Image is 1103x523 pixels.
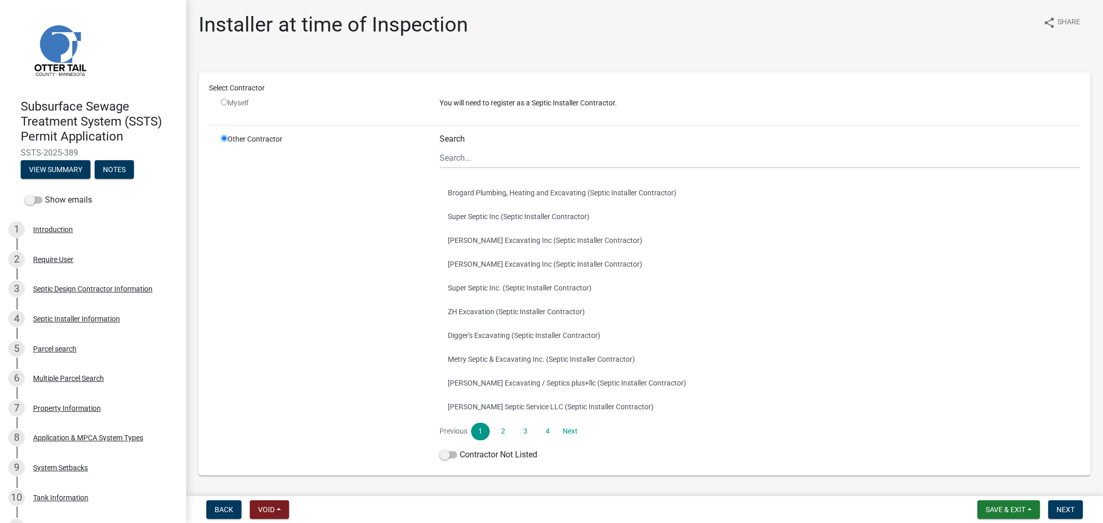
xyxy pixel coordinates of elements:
[440,395,1080,419] button: [PERSON_NAME] Septic Service LLC (Septic Installer Contractor)
[440,98,1080,109] p: You will need to register as a Septic Installer Contractor.
[516,423,535,440] a: 3
[21,160,90,179] button: View Summary
[1048,500,1083,519] button: Next
[538,423,557,440] a: 4
[33,256,73,263] div: Require User
[440,135,465,143] label: Search
[440,181,1080,205] button: Brogard Plumbing, Heating and Excavating (Septic Installer Contractor)
[95,166,134,175] wm-modal-confirm: Notes
[8,221,25,238] div: 1
[201,83,1088,94] div: Select Contractor
[8,370,25,387] div: 6
[440,371,1080,395] button: [PERSON_NAME] Excavating / Septics plus+llc (Septic Installer Contractor)
[33,405,101,412] div: Property Information
[471,423,490,440] a: 1
[215,505,233,514] span: Back
[8,251,25,268] div: 2
[8,459,25,476] div: 9
[206,500,241,519] button: Back
[8,341,25,357] div: 5
[493,423,512,440] a: 2
[33,434,143,441] div: Application & MPCA System Types
[21,166,90,175] wm-modal-confirm: Summary
[25,194,92,206] label: Show emails
[561,423,580,440] a: Next
[213,134,432,465] div: Other Contractor
[440,147,1080,168] input: Search...
[1043,17,1055,29] i: share
[33,226,73,233] div: Introduction
[440,347,1080,371] button: Metry Septic & Excavating Inc. (Septic Installer Contractor)
[440,300,1080,324] button: ZH Excavation (Septic Installer Contractor)
[440,252,1080,276] button: [PERSON_NAME] Excavating Inc (Septic Installer Contractor)
[440,228,1080,252] button: [PERSON_NAME] Excavating Inc (Septic Installer Contractor)
[440,423,1080,440] nav: Page navigation
[21,99,178,144] h4: Subsurface Sewage Treatment System (SSTS) Permit Application
[33,315,120,322] div: Septic Installer Information
[8,489,25,506] div: 10
[986,505,1025,514] span: Save & Exit
[21,11,98,88] img: Otter Tail County, Minnesota
[258,505,275,514] span: Void
[440,276,1080,300] button: Super Septic Inc. (Septic Installer Contractor)
[1057,17,1080,29] span: Share
[33,464,88,471] div: System Setbacks
[95,160,134,179] button: Notes
[33,494,88,501] div: Tank Information
[250,500,289,519] button: Void
[8,281,25,297] div: 3
[8,429,25,446] div: 8
[1035,12,1089,33] button: shareShare
[440,205,1080,228] button: Super Septic Inc (Septic Installer Contractor)
[221,98,424,109] div: Myself
[33,285,153,293] div: Septic Design Contractor Information
[440,449,537,461] label: Contractor Not Listed
[199,12,468,37] h1: Installer at time of Inspection
[8,311,25,327] div: 4
[8,400,25,417] div: 7
[977,500,1040,519] button: Save & Exit
[21,148,165,158] span: SSTS-2025-389
[33,345,77,352] div: Parcel search
[1056,505,1075,514] span: Next
[440,324,1080,347] button: Digger's Excavating (Septic Installer Contractor)
[33,375,104,382] div: Multiple Parcel Search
